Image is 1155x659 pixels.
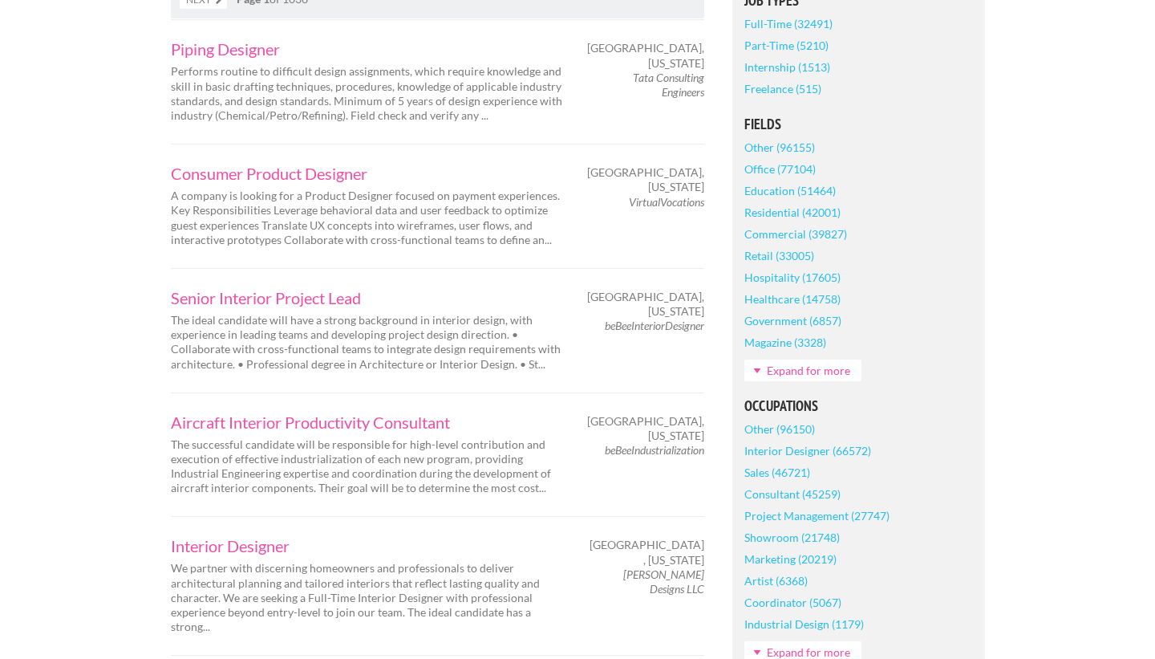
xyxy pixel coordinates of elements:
em: beBeeInteriorDesigner [605,319,704,332]
span: [GEOGRAPHIC_DATA] , [US_STATE] [590,538,704,567]
h5: Fields [744,117,973,132]
p: A company is looking for a Product Designer focused on payment experiences. Key Responsibilities ... [171,189,564,247]
span: [GEOGRAPHIC_DATA], [US_STATE] [587,41,704,70]
a: Artist (6368) [744,570,808,592]
a: Healthcare (14758) [744,288,841,310]
a: Sales (46721) [744,462,810,483]
a: Piping Designer [171,41,564,57]
a: Internship (1513) [744,56,830,78]
a: Government (6857) [744,310,841,332]
em: beBeeIndustrialization [605,443,704,457]
p: Performs routine to difficult design assignments, which require knowledge and skill in basic draf... [171,64,564,123]
a: Showroom (21748) [744,527,840,548]
a: Other (96155) [744,136,815,158]
span: [GEOGRAPHIC_DATA], [US_STATE] [587,414,704,443]
a: Magazine (3328) [744,332,826,353]
em: [PERSON_NAME] Designs LLC [623,567,704,596]
p: The ideal candidate will have a strong background in interior design, with experience in leading ... [171,313,564,372]
a: Senior Interior Project Lead [171,290,564,306]
a: Interior Designer (66572) [744,440,871,462]
a: Other (96150) [744,418,815,440]
a: Aircraft Interior Productivity Consultant [171,414,564,430]
a: Consumer Product Designer [171,165,564,181]
p: We partner with discerning homeowners and professionals to deliver architectural planning and tai... [171,561,564,634]
a: Industrial Design (1179) [744,613,864,635]
a: Coordinator (5067) [744,592,841,613]
a: Interior Designer [171,538,564,554]
a: Project Management (27747) [744,505,890,527]
p: The successful candidate will be responsible for high-level contribution and execution of effecti... [171,437,564,496]
a: Commercial (39827) [744,223,847,245]
a: Retail (33005) [744,245,814,266]
h5: Occupations [744,399,973,413]
a: Full-Time (32491) [744,13,833,35]
a: Office (77104) [744,158,816,180]
span: [GEOGRAPHIC_DATA], [US_STATE] [587,165,704,194]
a: Part-Time (5210) [744,35,829,56]
a: Expand for more [744,360,861,381]
a: Freelance (515) [744,78,821,100]
a: Residential (42001) [744,201,841,223]
a: Hospitality (17605) [744,266,841,288]
a: Marketing (20219) [744,548,837,570]
em: VirtualVocations [629,195,704,209]
a: Education (51464) [744,180,836,201]
em: Tata Consulting Engineers [633,71,704,99]
a: Consultant (45259) [744,483,841,505]
span: [GEOGRAPHIC_DATA], [US_STATE] [587,290,704,319]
